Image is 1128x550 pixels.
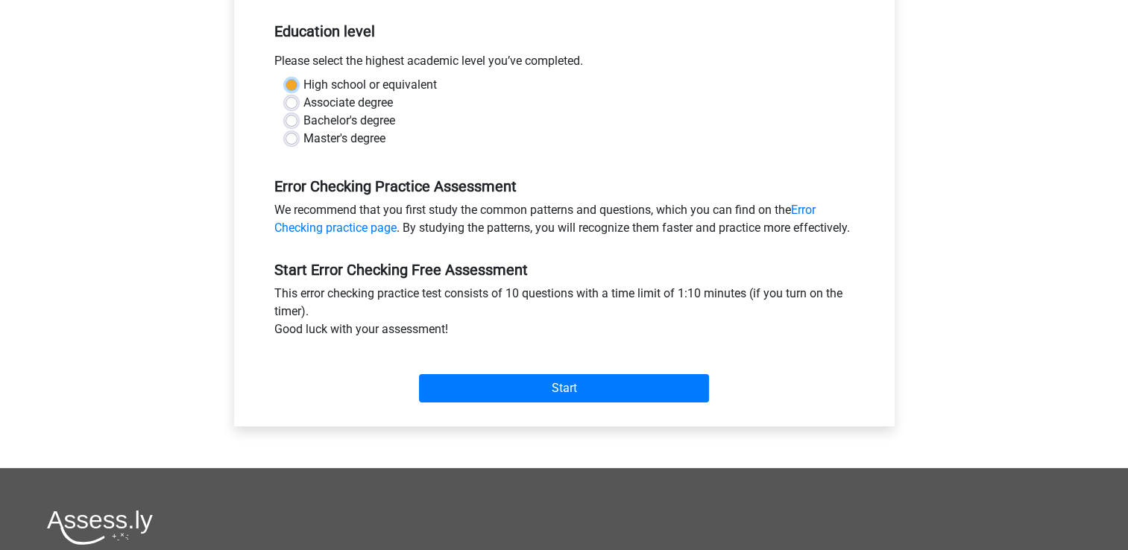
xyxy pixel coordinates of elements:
label: Bachelor's degree [303,112,395,130]
div: This error checking practice test consists of 10 questions with a time limit of 1:10 minutes (if ... [263,285,866,344]
label: Associate degree [303,94,393,112]
h5: Error Checking Practice Assessment [274,177,854,195]
h5: Start Error Checking Free Assessment [274,261,854,279]
input: Start [419,374,709,402]
a: Error Checking practice page [274,203,816,235]
h5: Education level [274,16,854,46]
div: Please select the highest academic level you’ve completed. [263,52,866,76]
img: Assessly logo [47,510,153,545]
label: High school or equivalent [303,76,437,94]
label: Master's degree [303,130,385,148]
div: We recommend that you first study the common patterns and questions, which you can find on the . ... [263,201,866,243]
